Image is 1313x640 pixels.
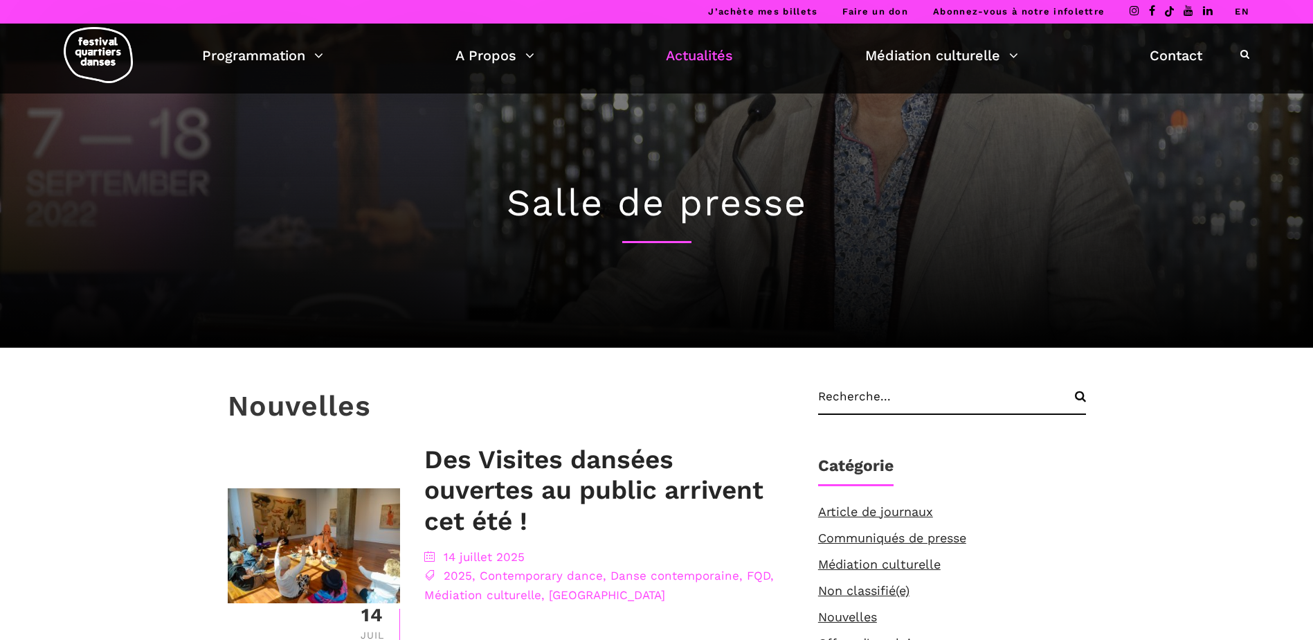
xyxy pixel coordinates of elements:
[818,389,1086,415] input: Recherche...
[455,44,534,67] a: A Propos
[1150,44,1202,67] a: Contact
[228,488,401,603] img: 20240905-9595
[818,456,894,486] h1: Catégorie
[359,630,386,640] div: Juil
[424,588,541,602] a: Médiation culturelle
[818,583,909,598] a: Non classifié(e)
[228,389,371,424] h3: Nouvelles
[818,504,933,519] a: Article de journaux
[64,27,133,83] img: logo-fqd-med
[747,569,770,583] a: FQD
[865,44,1018,67] a: Médiation culturelle
[603,569,606,583] span: ,
[202,44,323,67] a: Programmation
[1235,6,1249,17] a: EN
[818,610,877,624] a: Nouvelles
[480,569,603,583] a: Contemporary dance
[708,6,817,17] a: J’achète mes billets
[444,569,472,583] a: 2025
[739,569,743,583] span: ,
[359,606,386,625] div: 14
[770,569,774,583] span: ,
[472,569,476,583] span: ,
[842,6,908,17] a: Faire un don
[818,531,966,545] a: Communiqués de presse
[666,44,733,67] a: Actualités
[549,588,665,602] a: [GEOGRAPHIC_DATA]
[228,181,1086,226] h1: Salle de presse
[818,557,941,571] a: Médiation culturelle
[444,550,525,564] a: 14 juillet 2025
[424,445,763,536] a: Des Visites dansées ouvertes au public arrivent cet été !
[933,6,1105,17] a: Abonnez-vous à notre infolettre
[541,588,545,602] span: ,
[610,569,739,583] a: Danse contemporaine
